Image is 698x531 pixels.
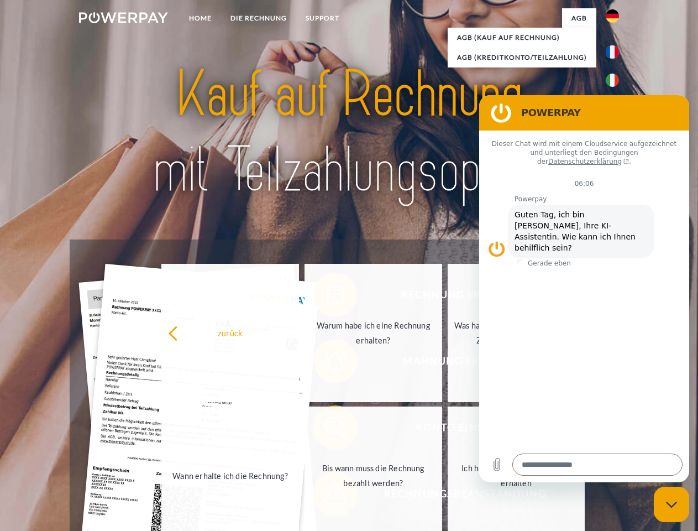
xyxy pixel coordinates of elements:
[454,318,579,348] div: Was habe ich noch offen, ist meine Zahlung eingegangen?
[606,45,619,59] img: fr
[311,318,435,348] div: Warum habe ich eine Rechnung erhalten?
[562,8,596,28] a: agb
[311,461,435,491] div: Bis wann muss die Rechnung bezahlt werden?
[221,8,296,28] a: DIE RECHNUNG
[606,9,619,23] img: de
[79,12,168,23] img: logo-powerpay-white.svg
[654,487,689,522] iframe: Schaltfläche zum Öffnen des Messaging-Fensters; Konversation läuft
[448,28,596,48] a: AGB (Kauf auf Rechnung)
[454,461,579,491] div: Ich habe nur eine Teillieferung erhalten
[106,53,592,212] img: title-powerpay_de.svg
[448,48,596,67] a: AGB (Kreditkonto/Teilzahlung)
[448,264,585,402] a: Was habe ich noch offen, ist meine Zahlung eingegangen?
[168,325,292,340] div: zurück
[479,95,689,482] iframe: Messaging-Fenster
[296,8,349,28] a: SUPPORT
[180,8,221,28] a: Home
[606,74,619,87] img: it
[168,468,292,483] div: Wann erhalte ich die Rechnung?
